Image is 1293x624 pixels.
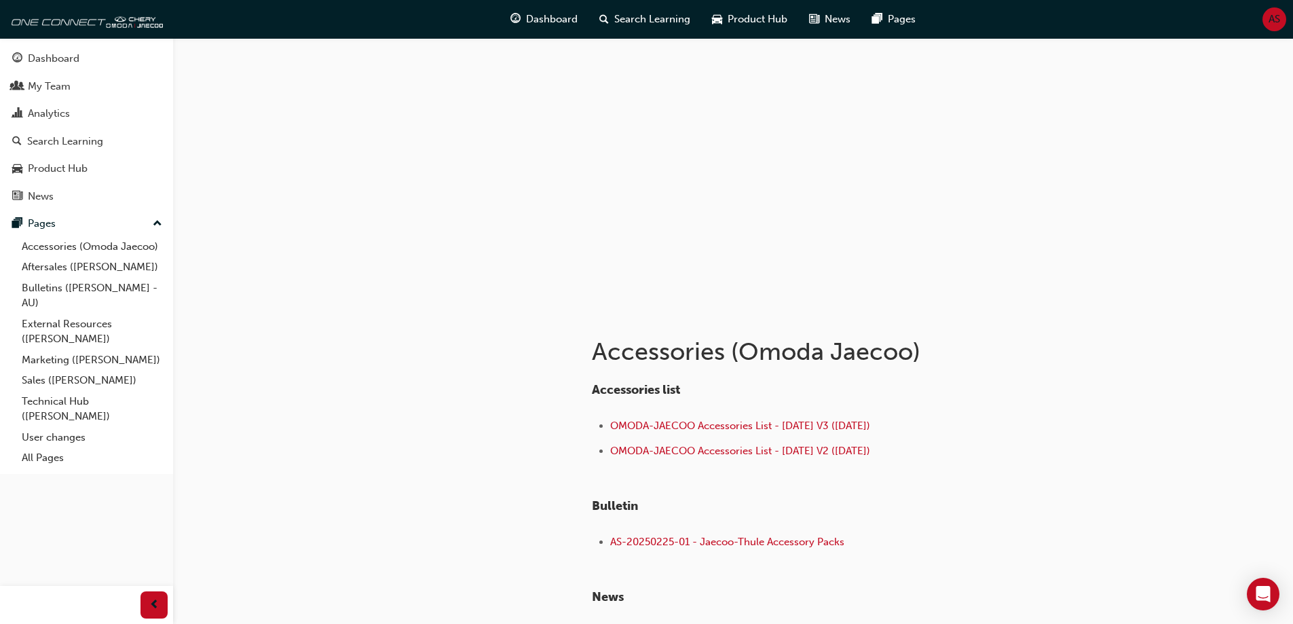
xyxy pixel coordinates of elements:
[728,12,787,27] span: Product Hub
[12,81,22,93] span: people-icon
[28,106,70,122] div: Analytics
[712,11,722,28] span: car-icon
[12,218,22,230] span: pages-icon
[149,597,160,614] span: prev-icon
[809,11,819,28] span: news-icon
[5,211,168,236] button: Pages
[16,427,168,448] a: User changes
[888,12,916,27] span: Pages
[592,337,1037,367] h1: Accessories (Omoda Jaecoo)
[16,391,168,427] a: Technical Hub ([PERSON_NAME])
[592,498,638,513] span: Bulletin
[12,136,22,148] span: search-icon
[27,134,103,149] div: Search Learning
[7,5,163,33] img: oneconnect
[825,12,850,27] span: News
[28,79,71,94] div: My Team
[5,43,168,211] button: DashboardMy TeamAnalyticsSearch LearningProduct HubNews
[12,108,22,120] span: chart-icon
[12,163,22,175] span: car-icon
[610,420,870,432] a: OMODA-JAECOO Accessories List - [DATE] V3 ([DATE])
[526,12,578,27] span: Dashboard
[16,314,168,350] a: External Resources ([PERSON_NAME])
[872,11,882,28] span: pages-icon
[599,11,609,28] span: search-icon
[588,5,701,33] a: search-iconSearch Learning
[28,216,56,232] div: Pages
[28,189,54,204] div: News
[5,129,168,154] a: Search Learning
[1269,12,1280,27] span: AS
[12,191,22,203] span: news-icon
[28,51,79,67] div: Dashboard
[861,5,926,33] a: pages-iconPages
[5,156,168,181] a: Product Hub
[5,101,168,126] a: Analytics
[610,445,870,457] a: OMODA-JAECOO Accessories List - [DATE] V2 ([DATE])
[798,5,861,33] a: news-iconNews
[16,278,168,314] a: Bulletins ([PERSON_NAME] - AU)
[12,53,22,65] span: guage-icon
[16,350,168,371] a: Marketing ([PERSON_NAME])
[153,215,162,233] span: up-icon
[1262,7,1286,31] button: AS
[610,536,844,548] a: AS-20250225-01 - Jaecoo-Thule Accessory Packs
[28,161,88,177] div: Product Hub
[16,257,168,278] a: Aftersales ([PERSON_NAME])
[1247,578,1279,610] div: Open Intercom Messenger
[592,382,680,397] span: Accessories list
[16,370,168,391] a: Sales ([PERSON_NAME])
[16,236,168,257] a: Accessories (Omoda Jaecoo)
[614,12,690,27] span: Search Learning
[5,74,168,99] a: My Team
[16,447,168,469] a: All Pages
[510,11,521,28] span: guage-icon
[5,46,168,71] a: Dashboard
[500,5,588,33] a: guage-iconDashboard
[701,5,798,33] a: car-iconProduct Hub
[5,184,168,209] a: News
[592,589,624,604] span: ​News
